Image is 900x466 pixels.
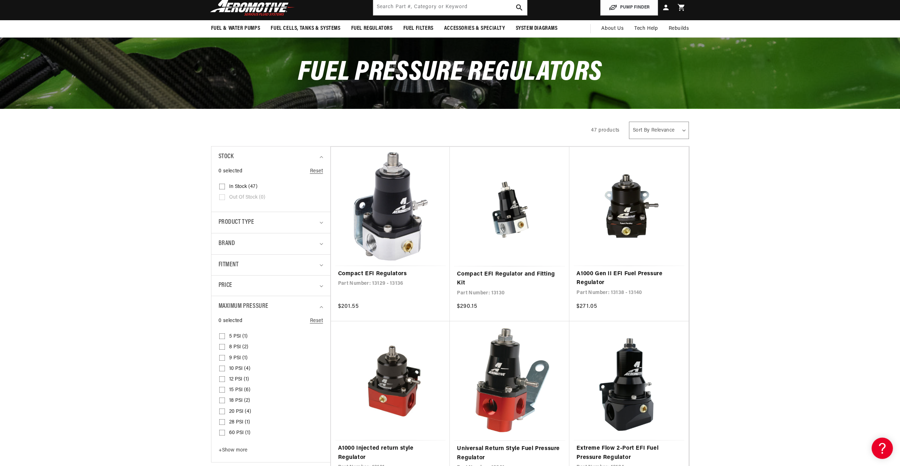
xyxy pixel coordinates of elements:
[229,355,248,361] span: 9 PSI (1)
[219,233,323,254] summary: Brand (0 selected)
[457,270,562,288] a: Compact EFI Regulator and Fitting Kit
[219,212,323,233] summary: Product type (0 selected)
[310,317,323,325] a: Reset
[229,366,250,372] span: 10 PSI (4)
[219,317,243,325] span: 0 selected
[219,217,254,228] span: Product type
[601,26,624,31] span: About Us
[629,20,663,37] summary: Tech Help
[310,167,323,175] a: Reset
[457,444,562,462] a: Universal Return Style Fuel Pressure Regulator
[338,444,443,462] a: A1000 Injected return style Regulator
[219,448,247,453] span: Show more
[229,387,250,393] span: 15 PSI (6)
[229,398,250,404] span: 18 PSI (2)
[206,20,266,37] summary: Fuel & Water Pumps
[229,344,248,350] span: 8 PSI (2)
[229,409,251,415] span: 20 PSI (4)
[403,25,434,32] span: Fuel Filters
[229,184,258,190] span: In stock (47)
[219,146,323,167] summary: Stock (0 selected)
[444,25,505,32] span: Accessories & Specialty
[211,25,260,32] span: Fuel & Water Pumps
[219,448,222,453] span: +
[219,167,243,175] span: 0 selected
[229,333,248,340] span: 5 PSI (1)
[510,20,563,37] summary: System Diagrams
[229,376,249,383] span: 12 PSI (1)
[338,270,443,279] a: Compact EFI Regulators
[219,239,235,249] span: Brand
[219,447,249,457] button: Show more
[229,430,250,436] span: 60 PSI (1)
[398,20,439,37] summary: Fuel Filters
[219,260,239,270] span: Fitment
[229,194,265,201] span: Out of stock (0)
[576,270,681,288] a: A1000 Gen II EFI Fuel Pressure Regulator
[591,128,620,133] span: 47 products
[439,20,510,37] summary: Accessories & Specialty
[346,20,398,37] summary: Fuel Regulators
[351,25,393,32] span: Fuel Regulators
[634,25,658,33] span: Tech Help
[298,59,602,87] span: Fuel Pressure Regulators
[219,276,323,296] summary: Price
[229,419,250,426] span: 28 PSI (1)
[219,296,323,317] summary: Maximum Pressure (0 selected)
[663,20,695,37] summary: Rebuilds
[219,301,269,312] span: Maximum Pressure
[219,152,234,162] span: Stock
[669,25,689,33] span: Rebuilds
[219,255,323,276] summary: Fitment (0 selected)
[219,281,232,290] span: Price
[576,444,681,462] a: Extreme Flow 2-Port EFI Fuel Pressure Regulator
[596,20,629,37] a: About Us
[271,25,340,32] span: Fuel Cells, Tanks & Systems
[516,25,558,32] span: System Diagrams
[265,20,346,37] summary: Fuel Cells, Tanks & Systems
